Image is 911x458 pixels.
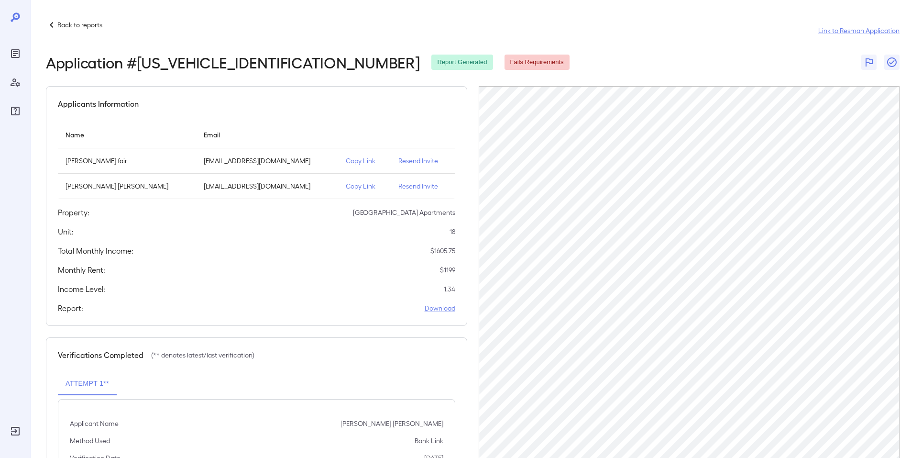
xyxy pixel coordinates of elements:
[70,419,119,428] p: Applicant Name
[46,54,420,71] h2: Application # [US_VEHICLE_IDENTIFICATION_NUMBER]
[425,303,455,313] a: Download
[415,436,443,446] p: Bank Link
[444,284,455,294] p: 1.34
[58,245,133,257] h5: Total Monthly Income:
[398,181,447,191] p: Resend Invite
[353,208,455,217] p: [GEOGRAPHIC_DATA] Apartments
[66,156,188,166] p: [PERSON_NAME] fair
[196,121,339,148] th: Email
[861,55,877,70] button: Flag Report
[70,436,110,446] p: Method Used
[204,181,331,191] p: [EMAIL_ADDRESS][DOMAIN_NAME]
[431,58,493,67] span: Report Generated
[8,75,23,90] div: Manage Users
[58,264,105,276] h5: Monthly Rent:
[58,121,196,148] th: Name
[58,283,105,295] h5: Income Level:
[818,26,900,35] a: Link to Resman Application
[58,349,143,361] h5: Verifications Completed
[151,350,254,360] p: (** denotes latest/last verification)
[204,156,331,166] p: [EMAIL_ADDRESS][DOMAIN_NAME]
[58,372,117,395] button: Attempt 1**
[398,156,447,166] p: Resend Invite
[58,98,139,110] h5: Applicants Information
[58,226,74,237] h5: Unit:
[505,58,570,67] span: Fails Requirements
[58,207,89,218] h5: Property:
[66,181,188,191] p: [PERSON_NAME] [PERSON_NAME]
[440,265,455,275] p: $ 1199
[58,121,455,199] table: simple table
[8,424,23,439] div: Log Out
[346,181,383,191] p: Copy Link
[884,55,900,70] button: Close Report
[450,227,455,236] p: 18
[8,103,23,119] div: FAQ
[430,246,455,256] p: $ 1605.75
[58,302,83,314] h5: Report:
[8,46,23,61] div: Reports
[340,419,443,428] p: [PERSON_NAME] [PERSON_NAME]
[346,156,383,166] p: Copy Link
[57,20,102,30] p: Back to reports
